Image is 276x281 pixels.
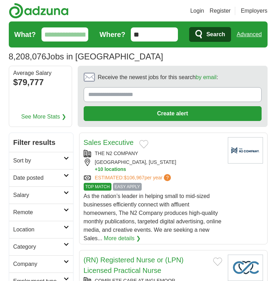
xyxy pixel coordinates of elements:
span: TOP MATCH [84,183,111,191]
h2: Date posted [13,174,64,182]
a: Remote [9,204,73,221]
button: Create alert [84,106,262,121]
a: ESTIMATED:$106,967per year? [95,174,173,181]
h2: Company [13,260,64,268]
img: Company logo [228,255,263,281]
span: EASY APPLY [113,183,142,191]
div: $79,777 [13,76,68,89]
h2: Location [13,225,64,234]
span: As the nation’s leader in helping small to mid-sized businesses efficiently connect with affluent... [84,193,222,241]
span: + [95,166,98,173]
span: 8,208,076 [9,50,46,63]
a: Sort by [9,152,73,169]
h2: Sort by [13,157,64,165]
a: Login [190,7,204,15]
span: Search [206,27,225,41]
div: THE N2 COMPANY [84,150,222,157]
a: Register [210,7,231,15]
img: Adzuna logo [9,3,69,19]
span: $106,967 [124,175,144,180]
h2: Salary [13,191,64,199]
h2: Remote [13,208,64,217]
div: Average Salary [13,70,68,76]
button: Search [189,27,231,42]
button: Add to favorite jobs [213,257,222,266]
label: Where? [100,29,125,40]
a: Employers [241,7,268,15]
div: [GEOGRAPHIC_DATA], [US_STATE] [84,159,222,173]
button: Add to favorite jobs [139,140,148,148]
a: (RN) Registered Nurse or (LPN) Licensed Practical Nurse [84,256,184,274]
button: +10 locations [95,166,222,173]
span: ? [164,174,171,181]
a: by email [195,74,217,80]
a: Location [9,221,73,238]
a: Advanced [237,27,262,41]
a: Sales Executive [84,139,134,146]
a: See More Stats ❯ [21,113,66,121]
a: Date posted [9,169,73,186]
a: Salary [9,186,73,204]
span: Receive the newest jobs for this search : [98,73,218,82]
h1: Jobs in [GEOGRAPHIC_DATA] [9,52,163,61]
img: Company logo [228,137,263,164]
h2: Category [13,243,64,251]
a: More details ❯ [104,234,141,243]
a: Category [9,238,73,255]
h2: Filter results [9,133,73,152]
a: Company [9,255,73,273]
label: What? [14,29,36,40]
